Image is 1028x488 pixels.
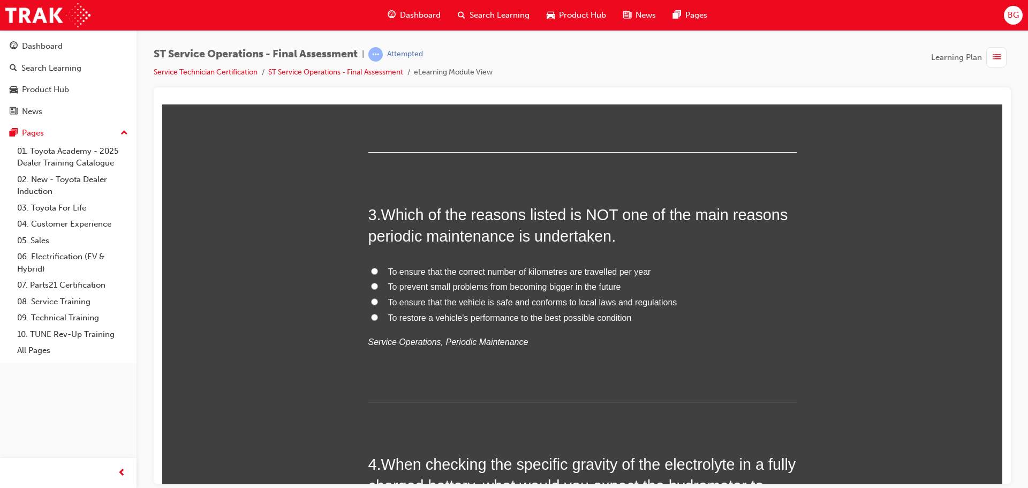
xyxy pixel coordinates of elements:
span: BG [1008,9,1019,21]
a: All Pages [13,342,132,359]
input: To ensure that the vehicle is safe and conforms to local laws and regulations [209,194,216,201]
a: 04. Customer Experience [13,216,132,232]
a: 08. Service Training [13,294,132,310]
span: car-icon [10,85,18,95]
span: learningRecordVerb_ATTEMPT-icon [368,47,383,62]
span: When checking the specific gravity of the electrolyte in a fully charged battery, what would you ... [206,351,634,412]
button: Pages [4,123,132,143]
a: Product Hub [4,80,132,100]
span: pages-icon [673,9,681,22]
div: News [22,106,42,118]
span: prev-icon [118,467,126,480]
span: guage-icon [10,42,18,51]
h2: 4 . [206,349,634,414]
span: list-icon [993,51,1001,64]
span: Pages [685,9,707,21]
a: news-iconNews [615,4,664,26]
span: news-icon [10,107,18,117]
a: 06. Electrification (EV & Hybrid) [13,249,132,277]
div: Attempted [387,49,423,59]
span: To ensure that the correct number of kilometres are travelled per year [226,163,489,172]
a: 01. Toyota Academy - 2025 Dealer Training Catalogue [13,143,132,171]
span: ST Service Operations - Final Assessment [154,48,358,61]
span: guage-icon [388,9,396,22]
a: ST Service Operations - Final Assessment [268,67,403,77]
span: | [362,48,364,61]
a: Dashboard [4,36,132,56]
a: search-iconSearch Learning [449,4,538,26]
span: Product Hub [559,9,606,21]
input: To prevent small problems from becoming bigger in the future [209,178,216,185]
span: To ensure that the vehicle is safe and conforms to local laws and regulations [226,193,515,202]
a: pages-iconPages [664,4,716,26]
button: DashboardSearch LearningProduct HubNews [4,34,132,123]
a: car-iconProduct Hub [538,4,615,26]
button: Learning Plan [931,47,1011,67]
a: News [4,102,132,122]
div: Product Hub [22,84,69,96]
span: up-icon [120,126,128,140]
span: Which of the reasons listed is NOT one of the main reasons periodic maintenance is undertaken. [206,102,626,140]
span: Dashboard [400,9,441,21]
img: Trak [5,3,90,27]
div: Pages [22,127,44,139]
a: 05. Sales [13,232,132,249]
span: pages-icon [10,129,18,138]
span: Search Learning [470,9,530,21]
li: eLearning Module View [414,66,493,79]
span: search-icon [458,9,465,22]
em: Service Operations, Periodic Maintenance [206,233,366,242]
input: To restore a vehicle's performance to the best possible condition [209,209,216,216]
a: 09. Technical Training [13,310,132,326]
a: guage-iconDashboard [379,4,449,26]
a: 02. New - Toyota Dealer Induction [13,171,132,200]
input: To ensure that the correct number of kilometres are travelled per year [209,163,216,170]
span: news-icon [623,9,631,22]
a: Search Learning [4,58,132,78]
span: To prevent small problems from becoming bigger in the future [226,178,459,187]
span: To restore a vehicle's performance to the best possible condition [226,209,470,218]
span: Learning Plan [931,51,982,64]
button: BG [1004,6,1023,25]
a: Service Technician Certification [154,67,258,77]
a: 10. TUNE Rev-Up Training [13,326,132,343]
a: 07. Parts21 Certification [13,277,132,294]
a: 03. Toyota For Life [13,200,132,216]
div: Search Learning [21,62,81,74]
div: Dashboard [22,40,63,52]
span: search-icon [10,64,17,73]
span: car-icon [547,9,555,22]
h2: 3 . [206,100,634,143]
span: News [636,9,656,21]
